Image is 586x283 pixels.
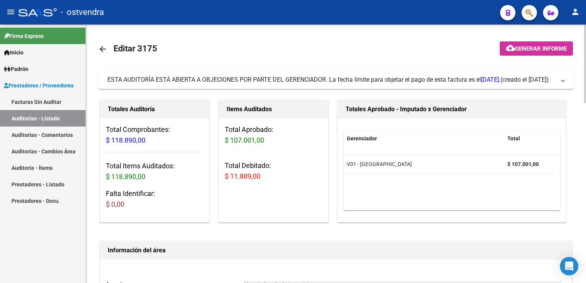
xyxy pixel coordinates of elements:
[225,136,264,144] span: $ 107.001,00
[571,7,580,16] mat-icon: person
[500,76,549,84] span: (creado el [DATE])
[108,103,201,115] h1: Totales Auditoría
[227,103,320,115] h1: Items Auditados
[98,71,574,89] mat-expansion-panel-header: ESTA AUDITORÍA ESTÁ ABIERTA A OBJECIONES POR PARTE DEL GERENCIADOR. La fecha límite para objetar ...
[560,257,578,275] div: Open Intercom Messenger
[225,172,260,180] span: $ 11.889,00
[61,4,104,21] span: - ostvendra
[4,81,74,90] span: Prestadores / Proveedores
[4,32,44,40] span: Firma Express
[4,48,23,57] span: Inicio
[6,7,15,16] mat-icon: menu
[346,103,558,115] h1: Totales Aprobado - Imputado x Gerenciador
[4,65,28,73] span: Padrón
[114,44,157,53] span: Editar 3175
[344,130,504,147] datatable-header-cell: Gerenciador
[347,161,412,167] span: V01 - [GEOGRAPHIC_DATA]
[347,135,377,141] span: Gerenciador
[504,130,554,147] datatable-header-cell: Total
[106,161,203,182] h3: Total Items Auditados:
[500,41,573,56] button: Generar informe
[107,76,500,83] span: ESTA AUDITORÍA ESTÁ ABIERTA A OBJECIONES POR PARTE DEL GERENCIADOR. La fecha límite para objetar ...
[106,124,203,146] h3: Total Comprobantes:
[106,173,145,181] span: $ 118.890,00
[225,160,322,182] h3: Total Debitado:
[225,124,322,146] h3: Total Aprobado:
[481,76,500,83] span: [DATE].
[506,43,515,53] mat-icon: cloud_download
[507,161,539,167] strong: $ 107.001,00
[106,200,124,208] span: $ 0,00
[106,136,145,144] span: $ 118.890,00
[98,44,107,54] mat-icon: arrow_back
[515,45,567,52] span: Generar informe
[507,135,520,141] span: Total
[108,244,564,257] h1: Información del área
[106,188,203,210] h3: Falta Identificar:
